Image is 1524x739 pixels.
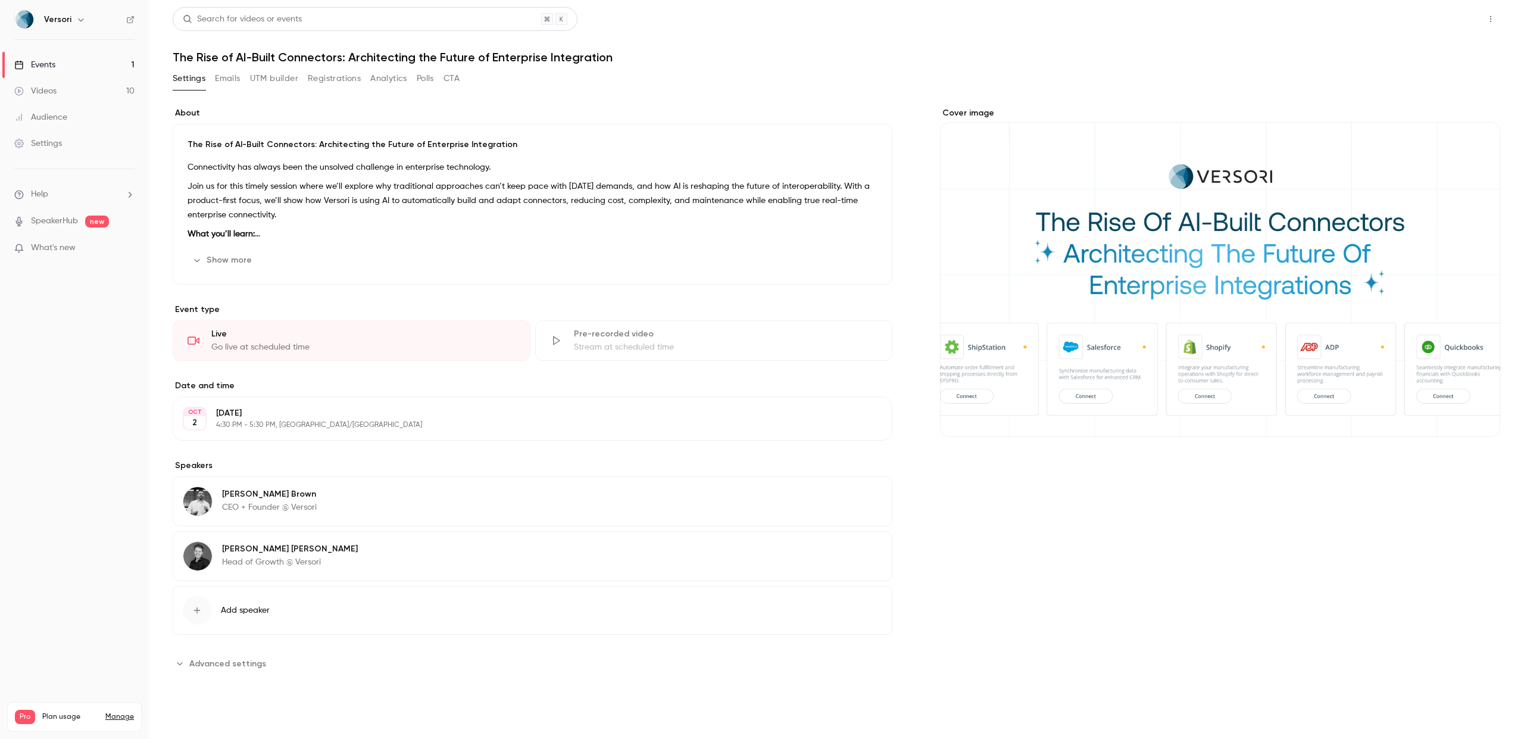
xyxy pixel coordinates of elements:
[940,107,1500,437] section: Cover image
[192,417,197,429] p: 2
[173,69,205,88] button: Settings
[1425,7,1472,31] button: Share
[216,420,829,430] p: 4:30 PM - 5:30 PM, [GEOGRAPHIC_DATA]/[GEOGRAPHIC_DATA]
[222,556,358,568] p: Head of Growth @ Versori
[417,69,434,88] button: Polls
[14,85,57,97] div: Videos
[184,408,205,416] div: OCT
[222,543,358,555] p: [PERSON_NAME] [PERSON_NAME]
[31,188,48,201] span: Help
[183,542,212,570] img: George Goodfellow
[535,320,893,361] div: Pre-recorded videoStream at scheduled time
[216,407,829,419] p: [DATE]
[370,69,407,88] button: Analytics
[173,531,892,581] div: George Goodfellow[PERSON_NAME] [PERSON_NAME]Head of Growth @ Versori
[189,657,266,670] span: Advanced settings
[14,138,62,149] div: Settings
[222,488,317,500] p: [PERSON_NAME] Brown
[221,604,270,616] span: Add speaker
[85,216,109,227] span: new
[14,111,67,123] div: Audience
[15,10,34,29] img: Versori
[173,107,892,119] label: About
[211,341,516,353] div: Go live at scheduled time
[215,69,240,88] button: Emails
[222,501,317,513] p: CEO + Founder @ Versori
[120,243,135,254] iframe: Noticeable Trigger
[14,59,55,71] div: Events
[173,476,892,526] div: Sean Brown[PERSON_NAME] BrownCEO + Founder @ Versori
[308,69,361,88] button: Registrations
[31,242,76,254] span: What's new
[188,230,260,238] strong: What you’ll learn:
[173,654,892,673] section: Advanced settings
[188,251,259,270] button: Show more
[188,139,877,151] p: The Rise of AI-Built Connectors: Architecting the Future of Enterprise Integration
[15,710,35,724] span: Pro
[173,654,273,673] button: Advanced settings
[173,460,892,472] label: Speakers
[444,69,460,88] button: CTA
[188,160,877,174] p: Connectivity has always been the unsolved challenge in enterprise technology.
[173,304,892,316] p: Event type
[173,50,1500,64] h1: The Rise of AI-Built Connectors: Architecting the Future of Enterprise Integration
[183,487,212,516] img: Sean Brown
[574,341,878,353] div: Stream at scheduled time
[173,320,530,361] div: LiveGo live at scheduled time
[42,712,98,722] span: Plan usage
[14,188,135,201] li: help-dropdown-opener
[105,712,134,722] a: Manage
[44,14,71,26] h6: Versori
[250,69,298,88] button: UTM builder
[173,586,892,635] button: Add speaker
[173,380,892,392] label: Date and time
[183,13,302,26] div: Search for videos or events
[211,328,516,340] div: Live
[940,107,1500,119] label: Cover image
[188,179,877,222] p: Join us for this timely session where we’ll explore why traditional approaches can’t keep pace wi...
[574,328,878,340] div: Pre-recorded video
[31,215,78,227] a: SpeakerHub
